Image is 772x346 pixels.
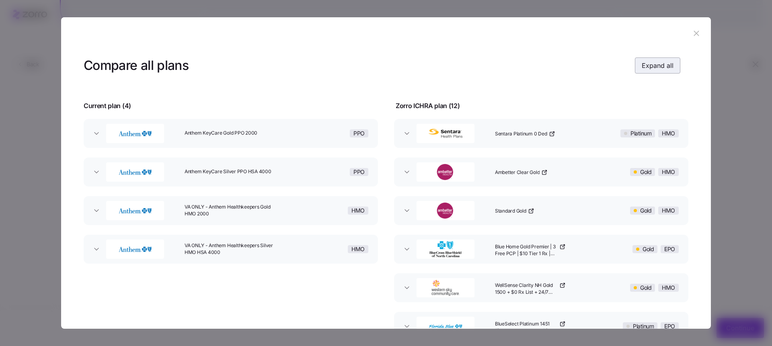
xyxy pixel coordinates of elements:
[84,101,131,111] span: Current plan ( 4 )
[495,282,558,296] span: WellSense Clarity NH Gold 1500 + $0 Rx List + 24/7 Nurse Advice
[353,130,365,137] span: PPO
[84,57,189,75] h3: Compare all plans
[633,323,654,330] span: Platinum
[417,318,474,334] img: Florida Blue
[495,131,555,137] a: Sentara Platinum 0 Ded
[662,207,675,214] span: HMO
[353,168,365,176] span: PPO
[394,196,688,225] button: AmbetterStandard GoldGoldHMO
[662,284,675,291] span: HMO
[394,273,688,302] button: WellSense Health PlanWellSense Clarity NH Gold 1500 + $0 Rx List + 24/7 Nurse AdviceGoldHMO
[417,164,474,180] img: Ambetter
[640,207,651,214] span: Gold
[495,169,540,176] span: Ambetter Clear Gold
[495,244,558,257] span: Blue Home Gold Premier | 3 Free PCP | $10 Tier 1 Rx | with UNC Health Alliance
[495,169,548,176] a: Ambetter Clear Gold
[185,204,281,217] span: VA ONLY - Anthem Healthkeepers Gold HMO 2000
[417,280,474,296] img: WellSense Health Plan
[107,125,163,141] img: Anthem
[495,321,566,334] a: BlueSelect Platinum 1451 ($0 Virtual PCP Visits / $0 Labs / $15 PCP Visits / Rewards)
[396,101,460,111] span: Zorro ICHRA plan ( 12 )
[635,57,680,74] button: Expand all
[185,130,281,137] span: Anthem KeyCare Gold PPO 2000
[640,168,651,176] span: Gold
[495,208,526,215] span: Standard Gold
[185,242,281,256] span: VA ONLY - Anthem Healthkeepers Silver HMO HSA 4000
[394,235,688,264] button: BlueCross BlueShield of North CarolinaBlue Home Gold Premier | 3 Free PCP | $10 Tier 1 Rx | with ...
[642,61,673,70] span: Expand all
[643,246,654,253] span: Gold
[417,125,474,141] img: Sentara Health Plans
[394,158,688,186] button: AmbetterAmbetter Clear GoldGoldHMO
[662,168,675,176] span: HMO
[495,208,534,215] a: Standard Gold
[495,244,566,257] a: Blue Home Gold Premier | 3 Free PCP | $10 Tier 1 Rx | with UNC Health Alliance
[630,130,651,137] span: Platinum
[84,196,378,225] button: AnthemVA ONLY - Anthem Healthkeepers Gold HMO 2000HMO
[394,119,688,148] button: Sentara Health PlansSentara Platinum 0 DedPlatinumHMO
[394,312,688,341] button: Florida BlueBlueSelect Platinum 1451 ($0 Virtual PCP Visits / $0 Labs / $15 PCP Visits / Rewards)...
[351,207,365,214] span: HMO
[84,119,378,148] button: AnthemAnthem KeyCare Gold PPO 2000PPO
[495,321,558,334] span: BlueSelect Platinum 1451 ($0 Virtual PCP Visits / $0 Labs / $15 PCP Visits / Rewards)
[351,246,365,253] span: HMO
[664,246,675,253] span: EPO
[640,284,651,291] span: Gold
[495,131,547,137] span: Sentara Platinum 0 Ded
[107,203,163,219] img: Anthem
[662,130,675,137] span: HMO
[495,282,566,296] a: WellSense Clarity NH Gold 1500 + $0 Rx List + 24/7 Nurse Advice
[84,158,378,186] button: AnthemAnthem KeyCare Silver PPO HSA 4000PPO
[664,323,675,330] span: EPO
[417,241,474,257] img: BlueCross BlueShield of North Carolina
[107,241,163,257] img: Anthem
[417,203,474,219] img: Ambetter
[84,235,378,264] button: AnthemVA ONLY - Anthem Healthkeepers Silver HMO HSA 4000HMO
[107,164,163,180] img: Anthem
[185,168,281,175] span: Anthem KeyCare Silver PPO HSA 4000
